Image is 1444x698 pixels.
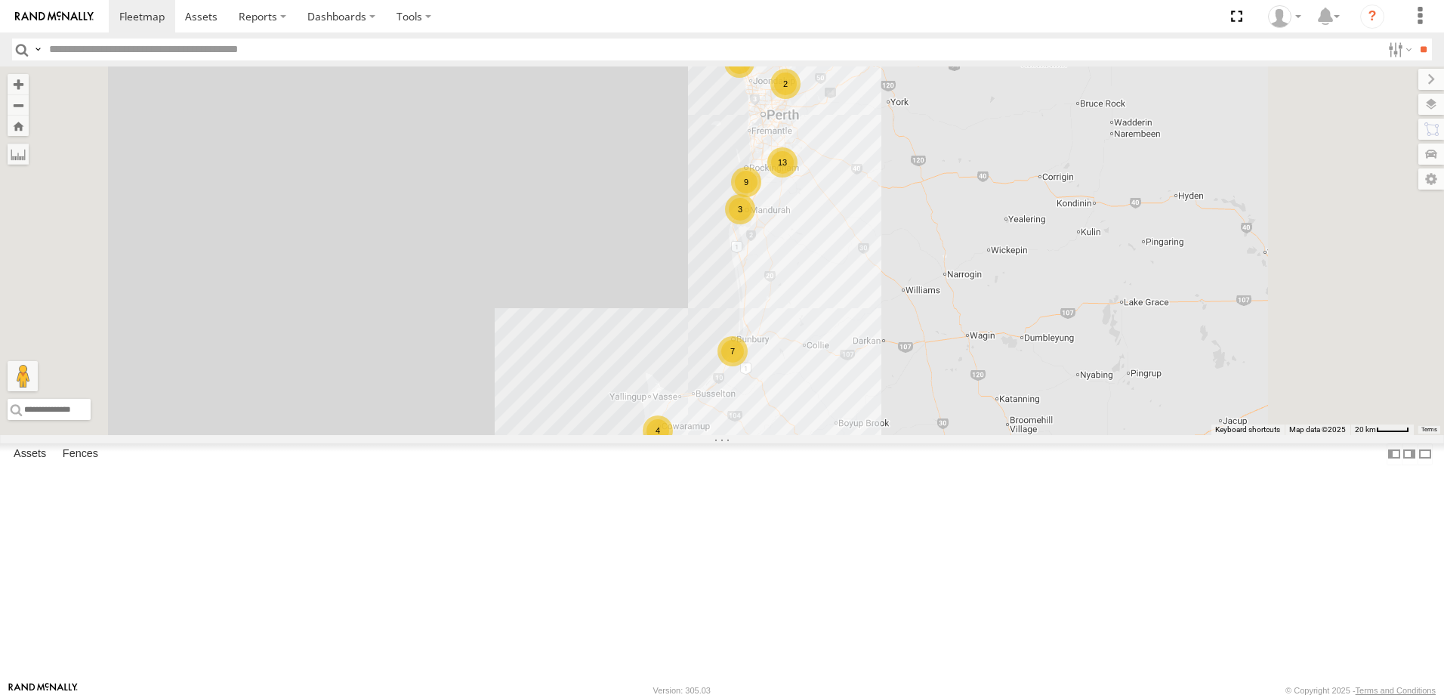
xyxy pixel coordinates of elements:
[1360,5,1384,29] i: ?
[1402,443,1417,465] label: Dock Summary Table to the Right
[1387,443,1402,465] label: Dock Summary Table to the Left
[8,94,29,116] button: Zoom out
[1418,168,1444,190] label: Map Settings
[767,147,798,178] div: 13
[653,686,711,695] div: Version: 305.03
[1215,425,1280,435] button: Keyboard shortcuts
[1289,425,1346,434] span: Map data ©2025
[8,683,78,698] a: Visit our Website
[725,194,755,224] div: 3
[717,336,748,366] div: 7
[1263,5,1307,28] div: Sean Cosgriff
[55,443,106,465] label: Fences
[8,361,38,391] button: Drag Pegman onto the map to open Street View
[8,116,29,136] button: Zoom Home
[6,443,54,465] label: Assets
[1382,39,1415,60] label: Search Filter Options
[1355,425,1376,434] span: 20 km
[1356,686,1436,695] a: Terms and Conditions
[1421,427,1437,433] a: Terms
[1285,686,1436,695] div: © Copyright 2025 -
[643,415,673,446] div: 4
[8,144,29,165] label: Measure
[770,69,801,99] div: 2
[32,39,44,60] label: Search Query
[1350,425,1414,435] button: Map Scale: 20 km per 40 pixels
[731,167,761,197] div: 9
[1418,443,1433,465] label: Hide Summary Table
[15,11,94,22] img: rand-logo.svg
[8,74,29,94] button: Zoom in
